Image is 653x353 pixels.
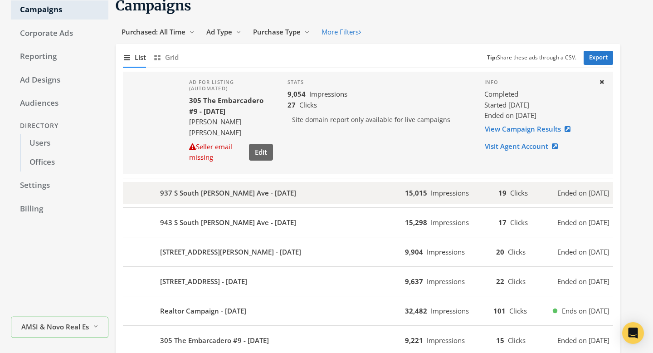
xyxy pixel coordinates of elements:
b: 15 [496,336,504,345]
button: Edit [249,144,273,161]
span: Clicks [510,188,528,197]
button: [STREET_ADDRESS][PERSON_NAME] - [DATE]9,904Impressions20ClicksEnded on [DATE] [123,241,613,263]
span: Impressions [309,89,347,98]
span: Clicks [508,336,526,345]
button: AMSI & Novo Real Estate [11,317,108,338]
div: Started [DATE] [484,100,591,110]
span: Impressions [431,218,469,227]
p: Site domain report only available for live campaigns [288,110,470,129]
span: Ended on [DATE] [557,217,609,228]
b: 9,637 [405,277,423,286]
h4: Ad for listing (automated) [189,79,273,92]
span: Clicks [508,277,526,286]
span: Ends on [DATE] [562,306,609,316]
a: Visit Agent Account [484,138,564,155]
button: Realtor Campaign - [DATE]32,482Impressions101ClicksEnds on [DATE] [123,300,613,322]
b: 20 [496,247,504,256]
span: Impressions [427,247,465,256]
h4: Stats [288,79,470,85]
button: 943 S South [PERSON_NAME] Ave - [DATE]15,298Impressions17ClicksEnded on [DATE] [123,211,613,233]
b: 15,015 [405,188,427,197]
span: Clicks [510,218,528,227]
span: Clicks [509,306,527,315]
a: Billing [11,200,108,219]
button: [STREET_ADDRESS] - [DATE]9,637Impressions22ClicksEnded on [DATE] [123,270,613,292]
small: Share these ads through a CSV. [487,54,576,62]
b: 9,221 [405,336,423,345]
b: 17 [498,218,507,227]
span: Ad Type [206,27,232,36]
a: Corporate Ads [11,24,108,43]
span: Ended on [DATE] [484,111,536,120]
b: 937 S South [PERSON_NAME] Ave - [DATE] [160,188,296,198]
b: 305 The Embarcadero #9 - [DATE] [160,335,269,346]
div: [PERSON_NAME] [PERSON_NAME] [189,117,273,138]
b: 9,054 [288,89,306,98]
a: Settings [11,176,108,195]
b: 22 [496,277,504,286]
button: 937 S South [PERSON_NAME] Ave - [DATE]15,015Impressions19ClicksEnded on [DATE] [123,182,613,204]
span: Purchase Type [253,27,301,36]
a: Ad Designs [11,71,108,90]
b: 9,904 [405,247,423,256]
button: Purchase Type [247,24,316,40]
span: Ended on [DATE] [557,276,609,287]
span: Impressions [431,188,469,197]
b: 32,482 [405,306,427,315]
span: Impressions [427,277,465,286]
span: Grid [165,52,179,63]
h4: Info [484,79,591,85]
span: completed [484,89,518,99]
span: List [135,52,146,63]
div: Directory [11,118,108,134]
div: Open Intercom Messenger [622,322,644,344]
span: AMSI & Novo Real Estate [21,321,89,332]
a: View Campaign Results [484,121,576,137]
span: Clicks [299,100,317,109]
b: 27 [288,100,296,109]
b: 15,298 [405,218,427,227]
b: 19 [498,188,507,197]
span: Impressions [427,336,465,345]
a: Audiences [11,94,108,113]
b: 305 The Embarcadero #9 - [DATE] [189,96,263,115]
span: Ended on [DATE] [557,188,609,198]
span: Clicks [508,247,526,256]
button: More Filters [316,24,367,40]
button: 305 The Embarcadero #9 - [DATE]9,221Impressions15ClicksEnded on [DATE] [123,329,613,351]
span: Impressions [431,306,469,315]
b: [STREET_ADDRESS][PERSON_NAME] - [DATE] [160,247,301,257]
b: Realtor Campaign - [DATE] [160,306,246,316]
button: Purchased: All Time [116,24,200,40]
b: 101 [493,306,506,315]
a: Offices [20,153,108,172]
button: List [123,48,146,67]
span: Ended on [DATE] [557,247,609,257]
a: Campaigns [11,0,108,20]
button: Ad Type [200,24,247,40]
a: Reporting [11,47,108,66]
div: Seller email missing [189,142,245,163]
b: Tip: [487,54,497,61]
button: Grid [153,48,179,67]
a: Users [20,134,108,153]
a: Export [584,51,613,65]
span: Ended on [DATE] [557,335,609,346]
span: Purchased: All Time [122,27,185,36]
b: 943 S South [PERSON_NAME] Ave - [DATE] [160,217,296,228]
b: [STREET_ADDRESS] - [DATE] [160,276,247,287]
